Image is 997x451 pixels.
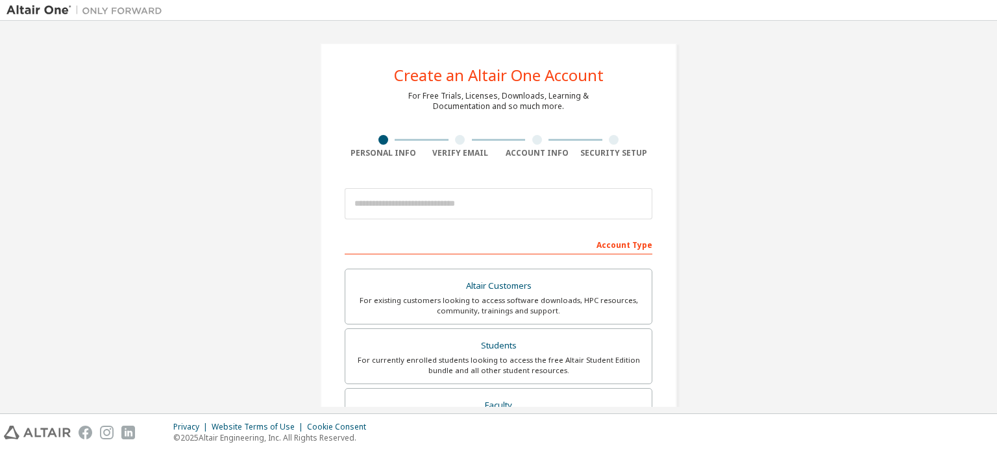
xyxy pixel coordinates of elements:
div: For existing customers looking to access software downloads, HPC resources, community, trainings ... [353,295,644,316]
div: Students [353,337,644,355]
div: Create an Altair One Account [394,67,604,83]
div: Altair Customers [353,277,644,295]
img: altair_logo.svg [4,426,71,439]
div: Personal Info [345,148,422,158]
div: Privacy [173,422,212,432]
img: facebook.svg [79,426,92,439]
p: © 2025 Altair Engineering, Inc. All Rights Reserved. [173,432,374,443]
div: Cookie Consent [307,422,374,432]
div: For Free Trials, Licenses, Downloads, Learning & Documentation and so much more. [408,91,589,112]
div: Verify Email [422,148,499,158]
img: instagram.svg [100,426,114,439]
img: linkedin.svg [121,426,135,439]
div: Account Info [498,148,576,158]
img: Altair One [6,4,169,17]
div: Faculty [353,396,644,415]
div: Website Terms of Use [212,422,307,432]
div: Security Setup [576,148,653,158]
div: For currently enrolled students looking to access the free Altair Student Edition bundle and all ... [353,355,644,376]
div: Account Type [345,234,652,254]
